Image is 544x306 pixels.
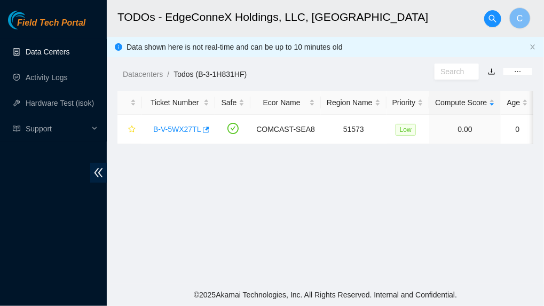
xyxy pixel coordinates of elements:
a: Data Centers [26,48,69,56]
span: star [128,125,136,134]
button: search [484,10,501,27]
span: check-circle [227,123,239,134]
a: Hardware Test (isok) [26,99,94,107]
a: Todos (B-3-1H831HF) [174,70,247,79]
input: Search [440,66,464,77]
a: Akamai TechnologiesField Tech Portal [8,19,85,33]
td: 51573 [321,115,387,144]
a: B-V-5WX27TL [153,125,201,134]
td: COMCAST-SEA8 [250,115,321,144]
button: C [509,7,531,29]
span: close [530,44,536,50]
span: read [13,125,20,132]
footer: © 2025 Akamai Technologies, Inc. All Rights Reserved. Internal and Confidential. [107,284,544,306]
span: ellipsis [514,68,522,75]
td: 0.00 [429,115,501,144]
td: 0 [501,115,534,144]
span: search [485,14,501,23]
a: download [488,67,495,76]
button: star [123,121,136,138]
a: Datacenters [123,70,163,79]
span: Support [26,118,89,139]
span: double-left [90,163,107,183]
span: / [167,70,169,79]
span: Low [396,124,416,136]
span: C [517,12,523,25]
a: Activity Logs [26,73,68,82]
img: Akamai Technologies [8,11,54,29]
button: download [480,63,503,80]
button: close [530,44,536,51]
span: Field Tech Portal [17,18,85,28]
